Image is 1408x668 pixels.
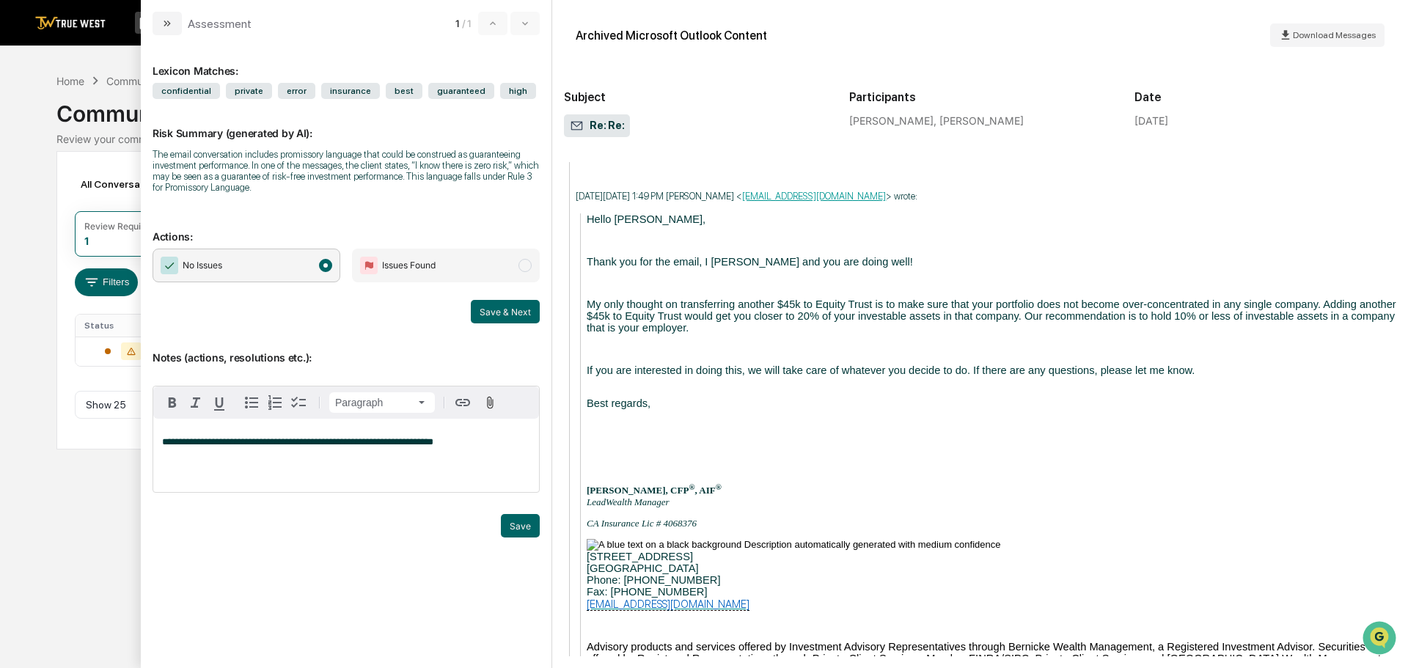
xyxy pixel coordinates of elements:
div: Home [56,75,84,87]
div: 1 [84,235,89,247]
div: Communications Archive [56,89,1352,127]
a: [EMAIL_ADDRESS][DOMAIN_NAME] [742,191,886,202]
div: 🔎 [15,214,26,226]
span: CA Insurance Lic # 4068376 [587,518,697,529]
h2: Subject [564,90,826,104]
div: We're available if you need us! [50,127,186,139]
div: The email conversation includes promissory language that could be construed as guaranteeing inves... [153,149,540,193]
a: Powered byPylon [103,248,177,260]
span: No Issues [183,258,222,273]
div: 🖐️ [15,186,26,198]
span: Pylon [146,249,177,260]
span: Issues Found [382,258,436,273]
span: best [386,83,422,99]
img: Checkmark [161,257,178,274]
th: Status [76,315,172,337]
span: Re: Re: [570,119,624,133]
button: Underline [208,391,231,414]
span: [PERSON_NAME], CFP , AIF [587,485,722,496]
span: Data Lookup [29,213,92,227]
div: Lexicon Matches: [153,47,540,77]
p: Risk Summary (generated by AI): [153,109,540,139]
button: Save & Next [471,300,540,323]
img: logo [35,16,106,30]
span: Attestations [121,185,182,199]
div: Archived Microsoft Outlook Content [576,29,767,43]
img: Flag [360,257,378,274]
button: Start new chat [249,117,267,134]
span: Best regards, [587,397,650,409]
sup: ® [689,482,694,491]
div: Communications Archive [106,75,225,87]
div: All Conversations [75,172,186,196]
button: Bold [161,391,184,414]
div: 🗄️ [106,186,118,198]
span: [STREET_ADDRESS] [GEOGRAPHIC_DATA] Phone: [PHONE_NUMBER] Fax: [PHONE_NUMBER] [587,551,749,611]
sup: ® [716,482,722,491]
p: Actions: [153,213,540,243]
span: Hello [PERSON_NAME], [587,213,705,225]
a: 🔎Data Lookup [9,207,98,233]
h2: Participants [849,90,1111,104]
span: high [500,83,536,99]
button: Italic [184,391,208,414]
a: [EMAIL_ADDRESS][DOMAIN_NAME] [587,598,749,611]
img: A blue text on a black background Description automatically generated with medium confidence [587,539,1000,551]
p: [DATE][DATE] 1:49 PM [PERSON_NAME] < > wrote: [576,191,1396,202]
a: 🗄️Attestations [100,179,188,205]
span: 1 [455,18,459,29]
button: Download Messages [1270,23,1385,47]
div: Review your communication records across channels [56,133,1352,145]
span: LeadWealth Manager [587,496,670,507]
iframe: Open customer support [1361,620,1401,659]
span: My only thought on transferring another $45k to Equity Trust is to make sure that your portfolio ... [587,298,1396,334]
div: [DATE] [1134,114,1168,127]
span: guaranteed [428,83,494,99]
span: confidential [153,83,220,99]
div: Review Required [84,221,155,232]
button: Filters [75,268,139,296]
span: / 1 [462,18,475,29]
span: Preclearance [29,185,95,199]
h2: Date [1134,90,1396,104]
div: Assessment [188,17,252,31]
span: Download Messages [1293,30,1376,40]
span: Thank you for the email, I [PERSON_NAME] and you are doing well! [587,256,913,268]
button: Block type [329,392,435,413]
span: If you are interested in doing this, we will take care of whatever you decide to do. If there are... [587,364,1195,376]
p: How can we help? [15,31,267,54]
button: Save [501,514,540,537]
img: 1746055101610-c473b297-6a78-478c-a979-82029cc54cd1 [15,112,41,139]
button: Attach files [477,393,503,413]
span: private [226,83,272,99]
span: insurance [321,83,380,99]
div: Start new chat [50,112,241,127]
p: Notes (actions, resolutions etc.): [153,334,540,364]
span: error [278,83,315,99]
a: 🖐️Preclearance [9,179,100,205]
div: [PERSON_NAME], [PERSON_NAME] [849,114,1111,127]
